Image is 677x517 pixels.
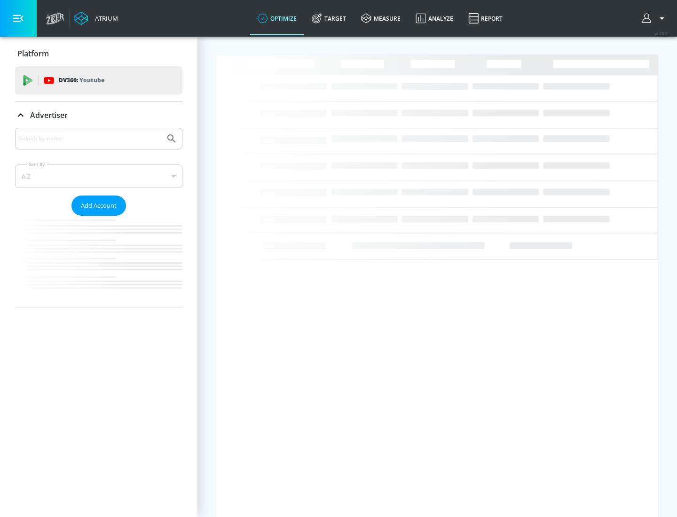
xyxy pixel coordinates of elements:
[79,75,104,85] p: Youtube
[74,11,118,25] a: Atrium
[654,31,668,36] span: v 4.25.2
[15,66,182,94] div: DV360: Youtube
[27,161,47,167] label: Sort By
[461,1,510,35] a: Report
[15,216,182,307] nav: list of Advertiser
[30,110,68,120] p: Advertiser
[17,48,49,59] p: Platform
[91,14,118,23] div: Atrium
[15,40,182,67] div: Platform
[304,1,354,35] a: Target
[354,1,408,35] a: measure
[15,164,182,188] div: A-Z
[71,196,126,216] button: Add Account
[81,200,117,211] span: Add Account
[59,75,104,86] p: DV360:
[408,1,461,35] a: Analyze
[250,1,304,35] a: optimize
[15,102,182,128] div: Advertiser
[19,133,161,145] input: Search by name
[15,128,182,307] div: Advertiser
